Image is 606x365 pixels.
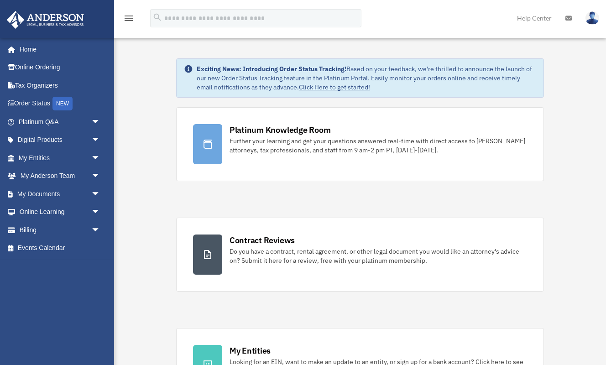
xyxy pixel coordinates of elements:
[197,64,536,92] div: Based on your feedback, we're thrilled to announce the launch of our new Order Status Tracking fe...
[230,136,527,155] div: Further your learning and get your questions answered real-time with direct access to [PERSON_NAM...
[6,113,114,131] a: Platinum Q&Aarrow_drop_down
[230,345,271,356] div: My Entities
[230,124,331,136] div: Platinum Knowledge Room
[91,113,110,131] span: arrow_drop_down
[4,11,87,29] img: Anderson Advisors Platinum Portal
[91,221,110,240] span: arrow_drop_down
[230,247,527,265] div: Do you have a contract, rental agreement, or other legal document you would like an attorney's ad...
[197,65,346,73] strong: Exciting News: Introducing Order Status Tracking!
[176,218,544,292] a: Contract Reviews Do you have a contract, rental agreement, or other legal document you would like...
[6,221,114,239] a: Billingarrow_drop_down
[6,131,114,149] a: Digital Productsarrow_drop_down
[6,203,114,221] a: Online Learningarrow_drop_down
[6,58,114,77] a: Online Ordering
[123,16,134,24] a: menu
[299,83,370,91] a: Click Here to get started!
[91,167,110,186] span: arrow_drop_down
[6,40,110,58] a: Home
[6,76,114,94] a: Tax Organizers
[6,185,114,203] a: My Documentsarrow_drop_down
[6,167,114,185] a: My Anderson Teamarrow_drop_down
[91,203,110,222] span: arrow_drop_down
[91,185,110,203] span: arrow_drop_down
[6,94,114,113] a: Order StatusNEW
[585,11,599,25] img: User Pic
[176,107,544,181] a: Platinum Knowledge Room Further your learning and get your questions answered real-time with dire...
[91,131,110,150] span: arrow_drop_down
[6,149,114,167] a: My Entitiesarrow_drop_down
[230,235,295,246] div: Contract Reviews
[6,239,114,257] a: Events Calendar
[123,13,134,24] i: menu
[91,149,110,167] span: arrow_drop_down
[152,12,162,22] i: search
[52,97,73,110] div: NEW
